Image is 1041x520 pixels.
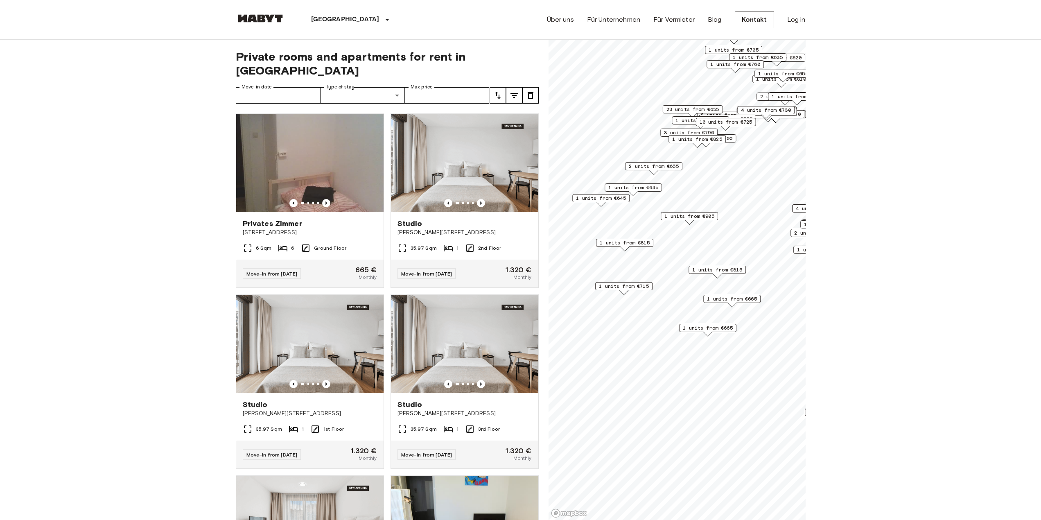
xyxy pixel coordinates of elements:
img: Marketing picture of unit DE-01-029-01M [236,114,384,212]
span: 1 units from €760 [710,61,760,68]
div: Map marker [662,105,723,118]
a: Mapbox logo [551,509,587,518]
span: Move-in from [DATE] [401,271,452,277]
a: Für Unternehmen [587,15,640,25]
div: Map marker [729,53,786,66]
span: 35.97 Sqm [411,244,437,252]
div: Map marker [703,295,761,307]
div: Map marker [802,219,859,232]
span: 3 units from €790 [664,129,714,136]
span: 2 units from €725 [794,229,844,237]
div: Map marker [805,408,862,421]
span: 1 units from €815 [692,266,742,274]
div: Map marker [737,106,795,119]
span: Move-in from [DATE] [246,271,298,277]
a: Marketing picture of unit DE-01-490-109-001Previous imagePrevious imageStudio[PERSON_NAME][STREET... [236,294,384,469]
button: Previous image [289,380,298,388]
span: 1 units from €705 [709,46,759,54]
span: 1st Floor [323,425,344,433]
span: 1 units from €645 [608,184,658,191]
span: 1 [456,244,458,252]
div: Map marker [747,110,804,123]
img: Marketing picture of unit DE-01-490-109-001 [236,295,384,393]
span: 1 units from €645 [576,194,626,202]
label: Move-in date [242,84,272,90]
button: Previous image [477,199,485,207]
span: 6 [291,244,294,252]
span: 4 units from €730 [741,106,791,114]
a: Kontakt [735,11,774,28]
span: 1 units from €895 [675,117,725,124]
label: Type of stay [326,84,355,90]
button: Previous image [289,199,298,207]
div: Map marker [736,108,797,120]
span: 665 € [355,266,377,274]
span: Studio [243,400,268,409]
span: 1 units from €655 [758,70,808,77]
span: 1 units from €635 [733,54,783,61]
div: Map marker [754,70,812,82]
input: Choose date [236,87,321,104]
span: Move-in from [DATE] [246,452,298,458]
div: Map marker [679,324,736,337]
div: Map marker [689,266,746,278]
div: Map marker [697,111,754,124]
span: 1 units from €780 [797,246,847,253]
span: 23 units from €655 [666,106,719,113]
div: Map marker [660,129,718,141]
div: Map marker [676,134,736,147]
label: Max price [411,84,433,90]
a: Marketing picture of unit DE-01-029-01MPrevious imagePrevious imagePrivates Zimmer[STREET_ADDRESS... [236,113,384,288]
button: Previous image [322,380,330,388]
div: Map marker [625,162,682,175]
span: 2nd Floor [478,244,501,252]
span: 35.97 Sqm [256,425,282,433]
div: Map marker [756,93,814,105]
span: 1 units from €1200 [680,135,732,142]
span: 2 units from €730 [760,93,810,100]
div: Map marker [707,60,764,73]
p: [GEOGRAPHIC_DATA] [311,15,379,25]
span: 35.97 Sqm [411,425,437,433]
span: 1 units from €825 [672,136,722,143]
a: Über uns [547,15,574,25]
span: [PERSON_NAME][STREET_ADDRESS] [397,228,532,237]
span: 6 Sqm [256,244,272,252]
a: Für Vermieter [653,15,695,25]
span: Studio [397,219,422,228]
div: Map marker [699,115,756,127]
div: Map marker [572,194,630,207]
span: 1 units from €715 [805,220,855,227]
span: 4 units from €780 [796,205,846,212]
span: 7 units from €665 [702,115,752,122]
div: Map marker [705,46,762,59]
span: [STREET_ADDRESS] [243,228,377,237]
span: 1 [302,425,304,433]
span: [PERSON_NAME][STREET_ADDRESS] [243,409,377,418]
span: 1 [456,425,458,433]
span: Privates Zimmer [243,219,302,228]
a: Blog [708,15,722,25]
div: Map marker [661,212,718,225]
span: Ground Floor [314,244,346,252]
span: 1 units from €850 [772,93,822,100]
span: 1 units from €815 [600,239,650,246]
span: 1 units from €715 [599,283,649,290]
div: Map marker [790,229,848,242]
button: tune [490,87,506,104]
span: Monthly [513,454,531,462]
button: tune [506,87,522,104]
button: Previous image [477,380,485,388]
span: 1 units from €665 [707,295,757,303]
img: Habyt [236,14,285,23]
button: tune [522,87,539,104]
div: Map marker [800,220,858,233]
div: Map marker [672,116,729,129]
button: Previous image [444,380,452,388]
div: Map marker [696,118,756,131]
span: 8 units from €610 [701,111,751,119]
div: Map marker [595,282,653,295]
span: 1.320 € [351,447,377,454]
span: 3rd Floor [478,425,500,433]
span: Move-in from [DATE] [401,452,452,458]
